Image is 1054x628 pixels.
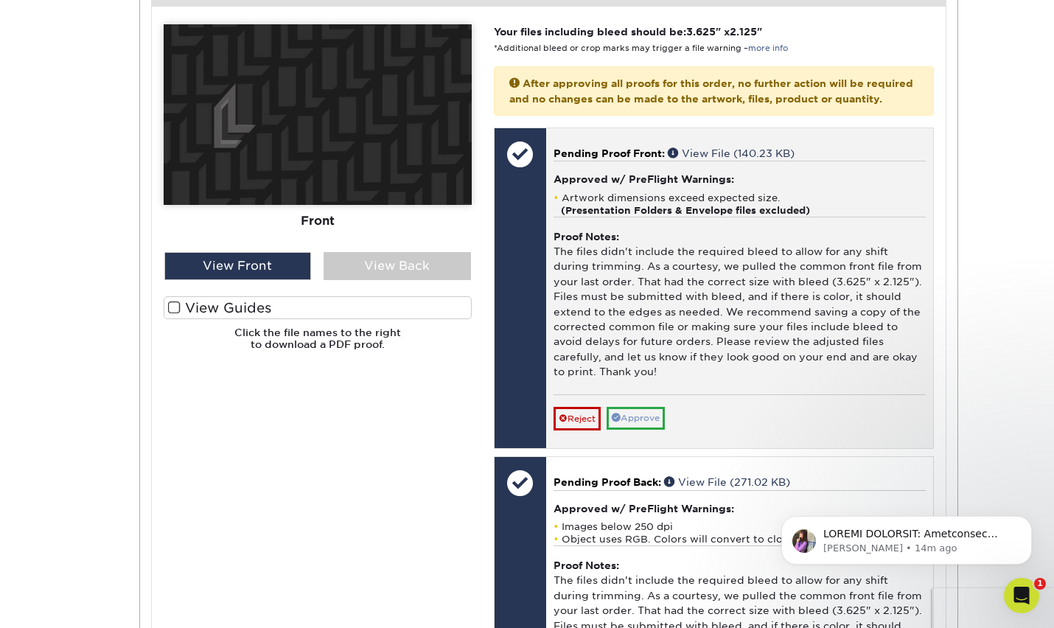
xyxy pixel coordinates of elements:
[686,26,716,38] span: 3.625
[554,192,926,217] li: Artwork dimensions exceed expected size.
[554,217,926,394] div: The files didn't include the required bleed to allow for any shift during trimming. As a courtesy...
[554,173,926,185] h4: Approved w/ PreFlight Warnings:
[554,147,665,159] span: Pending Proof Front:
[668,147,795,159] a: View File (140.23 KB)
[164,296,472,319] label: View Guides
[748,43,788,53] a: more info
[554,231,619,243] strong: Proof Notes:
[1034,578,1046,590] span: 1
[324,252,471,280] div: View Back
[759,485,1054,588] iframe: Intercom notifications message
[164,327,472,363] h6: Click the file names to the right to download a PDF proof.
[554,476,661,488] span: Pending Proof Back:
[730,26,757,38] span: 2.125
[509,77,913,104] strong: After approving all proofs for this order, no further action will be required and no changes can ...
[561,205,810,216] strong: (Presentation Folders & Envelope files excluded)
[554,503,926,514] h4: Approved w/ PreFlight Warnings:
[164,252,312,280] div: View Front
[554,559,619,571] strong: Proof Notes:
[664,476,790,488] a: View File (271.02 KB)
[932,588,1054,628] iframe: Google Customer Reviews
[554,533,926,545] li: Object uses RGB. Colors will convert to closest CMYK color.
[494,43,788,53] small: *Additional bleed or crop marks may trigger a file warning –
[607,407,665,430] a: Approve
[554,520,926,533] li: Images below 250 dpi
[1004,578,1039,613] iframe: Intercom live chat
[494,26,762,38] strong: Your files including bleed should be: " x "
[554,407,601,430] a: Reject
[164,205,472,237] div: Front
